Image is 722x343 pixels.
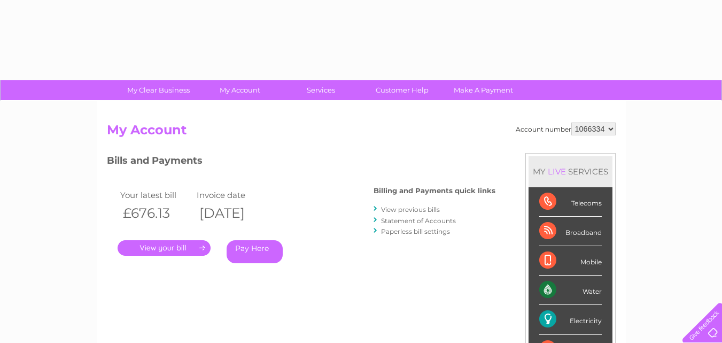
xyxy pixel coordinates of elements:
[118,202,195,224] th: £676.13
[381,227,450,235] a: Paperless bill settings
[381,205,440,214] a: View previous bills
[539,187,602,217] div: Telecoms
[107,123,616,143] h2: My Account
[539,276,602,305] div: Water
[539,246,602,276] div: Mobile
[439,80,527,100] a: Make A Payment
[358,80,446,100] a: Customer Help
[539,305,602,334] div: Electricity
[516,123,616,135] div: Account number
[227,240,283,263] a: Pay Here
[539,217,602,246] div: Broadband
[194,188,271,202] td: Invoice date
[381,217,456,225] a: Statement of Accounts
[374,187,495,195] h4: Billing and Payments quick links
[546,166,568,177] div: LIVE
[194,202,271,224] th: [DATE]
[529,156,612,187] div: MY SERVICES
[196,80,284,100] a: My Account
[114,80,203,100] a: My Clear Business
[277,80,365,100] a: Services
[118,188,195,202] td: Your latest bill
[107,153,495,172] h3: Bills and Payments
[118,240,211,256] a: .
